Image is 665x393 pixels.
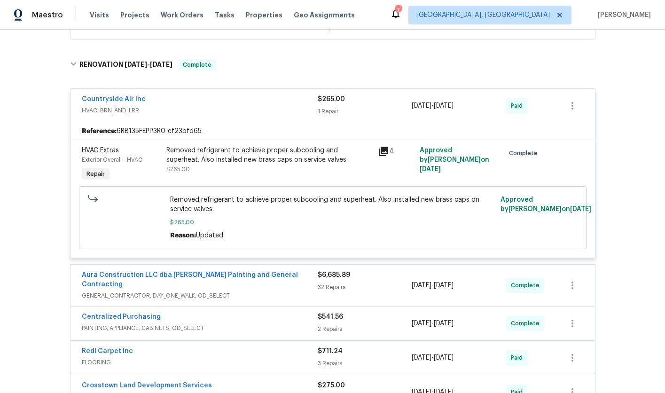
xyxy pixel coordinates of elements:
[82,96,146,102] a: Countryside Air Inc
[82,157,142,163] span: Exterior Overall - HVAC
[318,272,350,278] span: $6,685.89
[82,106,318,115] span: HVAC, BRN_AND_LRR
[318,348,343,354] span: $711.24
[32,10,63,20] span: Maestro
[318,382,345,389] span: $275.00
[82,382,212,389] a: Crosstown Land Development Services
[412,319,454,328] span: -
[420,166,441,173] span: [DATE]
[170,195,495,214] span: Removed refrigerant to achieve proper subcooling and superheat. Also installed new brass caps on ...
[412,353,454,362] span: -
[318,283,412,292] div: 32 Repairs
[318,107,412,116] div: 1 Repair
[412,281,454,290] span: -
[83,169,109,179] span: Repair
[82,126,117,136] b: Reference:
[82,291,318,300] span: GENERAL_CONTRACTOR, DAY_ONE_WALK, OD_SELECT
[67,50,598,80] div: RENOVATION [DATE]-[DATE]Complete
[378,146,415,157] div: 4
[120,10,149,20] span: Projects
[161,10,203,20] span: Work Orders
[501,196,591,212] span: Approved by [PERSON_NAME] on
[215,12,235,18] span: Tasks
[82,314,161,320] a: Centralized Purchasing
[412,102,431,109] span: [DATE]
[412,320,431,327] span: [DATE]
[196,232,223,239] span: Updated
[434,320,454,327] span: [DATE]
[412,101,454,110] span: -
[79,59,172,71] h6: RENOVATION
[509,149,541,158] span: Complete
[318,314,343,320] span: $541.56
[70,123,595,140] div: 6RB135FEPP3R0-ef23bfd65
[125,61,147,68] span: [DATE]
[318,96,345,102] span: $265.00
[170,218,495,227] span: $265.00
[166,146,372,165] div: Removed refrigerant to achieve proper subcooling and superheat. Also installed new brass caps on ...
[594,10,651,20] span: [PERSON_NAME]
[416,10,550,20] span: [GEOGRAPHIC_DATA], [GEOGRAPHIC_DATA]
[511,353,526,362] span: Paid
[82,323,318,333] span: PAINTING, APPLIANCE, CABINETS, OD_SELECT
[434,354,454,361] span: [DATE]
[570,206,591,212] span: [DATE]
[318,359,412,368] div: 3 Repairs
[170,232,196,239] span: Reason:
[511,281,543,290] span: Complete
[82,272,298,288] a: Aura Construction LLC dba [PERSON_NAME] Painting and General Contracting
[511,101,526,110] span: Paid
[412,354,431,361] span: [DATE]
[82,147,119,154] span: HVAC Extras
[246,10,282,20] span: Properties
[179,60,215,70] span: Complete
[420,147,489,173] span: Approved by [PERSON_NAME] on
[294,10,355,20] span: Geo Assignments
[125,61,172,68] span: -
[166,166,190,172] span: $265.00
[395,6,401,15] div: 7
[82,348,133,354] a: Redi Carpet Inc
[511,319,543,328] span: Complete
[412,282,431,289] span: [DATE]
[150,61,172,68] span: [DATE]
[434,102,454,109] span: [DATE]
[82,358,318,367] span: FLOORING
[434,282,454,289] span: [DATE]
[318,324,412,334] div: 2 Repairs
[90,10,109,20] span: Visits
